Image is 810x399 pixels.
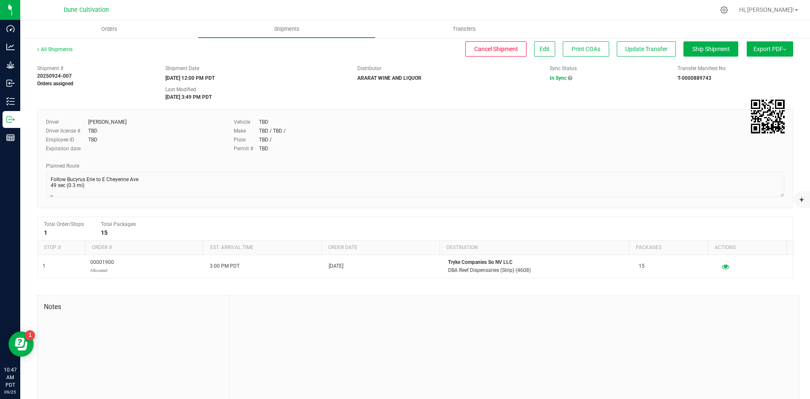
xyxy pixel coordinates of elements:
[46,136,88,144] label: Employee ID
[719,6,729,14] div: Manage settings
[751,100,785,133] img: Scan me!
[683,41,738,57] button: Ship Shipment
[465,41,526,57] button: Cancel Shipment
[44,221,84,227] span: Total Order/Stops
[534,41,555,57] button: Edit
[20,20,198,38] a: Orders
[263,25,311,33] span: Shipments
[6,61,15,69] inline-svg: Grow
[234,136,259,144] label: Plate
[6,115,15,124] inline-svg: Outbound
[629,241,707,255] th: Packages
[234,118,259,126] label: Vehicle
[751,100,785,133] qrcode: 20250924-007
[440,241,629,255] th: Destination
[37,46,73,52] a: All Shipments
[90,258,114,274] span: 00001900
[678,75,711,81] strong: T-0000889743
[88,127,97,135] div: TBD
[165,75,215,81] strong: [DATE] 12:00 PM PDT
[46,118,88,126] label: Driver
[259,118,268,126] div: TBD
[259,127,286,135] div: TBD / TBD /
[37,81,73,87] strong: Orders assigned
[448,258,629,266] p: Tryke Companies So NV LLC
[550,65,577,72] label: Sync Status
[747,41,793,57] button: Export PDF
[550,75,567,81] span: In Sync
[165,86,196,93] label: Last Modified
[259,145,268,152] div: TBD
[165,65,199,72] label: Shipment Date
[234,127,259,135] label: Make
[37,73,72,79] strong: 20250924-007
[4,366,16,389] p: 10:47 AM PDT
[329,262,343,270] span: [DATE]
[210,262,240,270] span: 3:00 PM PDT
[46,145,88,152] label: Expiration date
[617,41,676,57] button: Update Transfer
[357,75,421,81] strong: ARARAT WINE AND LIQUOR
[572,46,600,52] span: Print COAs
[46,127,88,135] label: Driver license #
[198,20,375,38] a: Shipments
[203,241,321,255] th: Est. arrival time
[88,136,97,144] div: TBD
[8,331,34,357] iframe: Resource center
[64,6,109,14] span: Dune Cultivation
[90,25,129,33] span: Orders
[739,6,794,13] span: Hi, [PERSON_NAME]!
[448,266,629,274] p: DBA Reef Dispensaries (Strip) (4608)
[101,229,108,236] strong: 15
[321,241,440,255] th: Order date
[375,20,553,38] a: Transfers
[625,46,667,52] span: Update Transfer
[441,25,487,33] span: Transfers
[85,241,203,255] th: Order #
[692,46,730,52] span: Ship Shipment
[46,163,79,169] span: Planned Route
[357,65,381,72] label: Distributor
[234,145,259,152] label: Permit #
[474,46,518,52] span: Cancel Shipment
[707,241,786,255] th: Actions
[259,136,272,144] div: TBD /
[753,46,786,52] span: Export PDF
[6,133,15,142] inline-svg: Reports
[6,97,15,106] inline-svg: Inventory
[37,65,153,72] span: Shipment #
[678,65,727,72] label: Transfer Manifest No.
[44,302,223,312] span: Notes
[38,241,85,255] th: Stop #
[6,24,15,33] inline-svg: Dashboard
[540,46,550,52] span: Edit
[25,330,35,340] iframe: Resource center unread badge
[6,79,15,87] inline-svg: Inbound
[165,94,212,100] strong: [DATE] 3:49 PM PDT
[44,229,47,236] strong: 1
[101,221,136,227] span: Total Packages
[563,41,609,57] button: Print COAs
[88,118,127,126] div: [PERSON_NAME]
[639,262,645,270] span: 15
[43,262,46,270] span: 1
[6,43,15,51] inline-svg: Analytics
[90,266,114,274] p: Allocated
[4,389,16,395] p: 09/25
